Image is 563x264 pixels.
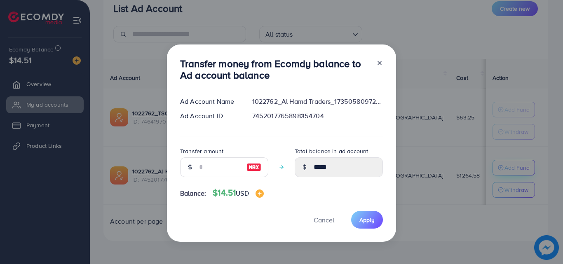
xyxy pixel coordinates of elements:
[246,97,389,106] div: 1022762_Al Hamd Traders_1735058097282
[180,147,223,155] label: Transfer amount
[174,111,246,121] div: Ad Account ID
[295,147,368,155] label: Total balance in ad account
[303,211,345,229] button: Cancel
[174,97,246,106] div: Ad Account Name
[351,211,383,229] button: Apply
[256,189,264,198] img: image
[236,189,249,198] span: USD
[359,216,375,224] span: Apply
[180,58,370,82] h3: Transfer money from Ecomdy balance to Ad account balance
[180,189,206,198] span: Balance:
[314,215,334,224] span: Cancel
[213,188,263,198] h4: $14.51
[246,111,389,121] div: 7452017765898354704
[246,162,261,172] img: image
